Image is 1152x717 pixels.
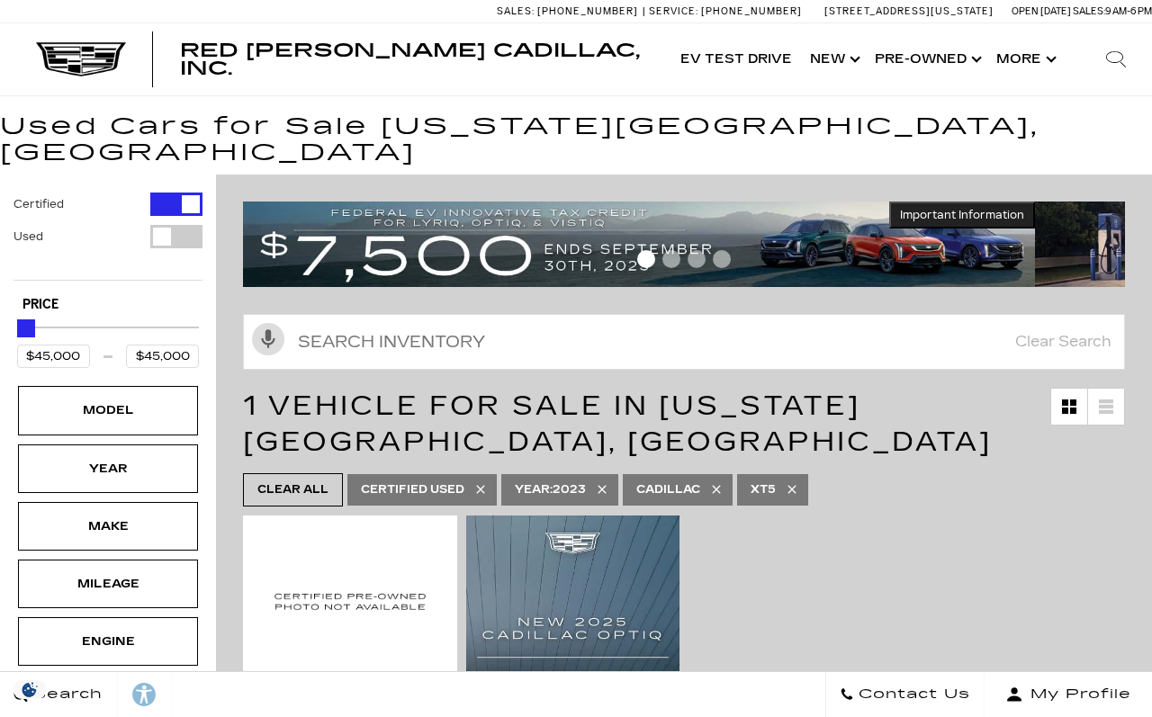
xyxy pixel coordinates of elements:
div: Engine [63,632,153,651]
span: Important Information [900,208,1024,222]
svg: Click to toggle on voice search [252,323,284,355]
input: Search Inventory [243,314,1125,370]
h5: Price [22,297,193,313]
span: [PHONE_NUMBER] [701,5,802,17]
span: Go to slide 3 [688,250,706,268]
span: Contact Us [854,682,970,707]
img: vrp-tax-ending-august-version [243,202,1035,286]
button: Important Information [889,202,1035,229]
span: 1 Vehicle for Sale in [US_STATE][GEOGRAPHIC_DATA], [GEOGRAPHIC_DATA] [243,390,992,458]
img: Cadillac Dark Logo with Cadillac White Text [36,42,126,76]
div: ModelModel [18,386,198,435]
button: More [987,23,1062,95]
div: Mileage [63,574,153,594]
input: Minimum [17,345,90,368]
div: Maximum Price [17,319,35,337]
div: Year [63,459,153,479]
div: Make [63,516,153,536]
div: Price [17,313,199,368]
div: Model [63,400,153,420]
span: Go to slide 4 [713,250,731,268]
a: Contact Us [825,672,985,717]
input: Maximum [126,345,199,368]
div: YearYear [18,444,198,493]
span: Cadillac [636,479,700,501]
span: Service: [649,5,698,17]
div: Filter by Vehicle Type [13,193,202,280]
a: New [801,23,866,95]
span: Go to slide 1 [637,250,655,268]
label: Used [13,228,43,246]
span: Open [DATE] [1012,5,1071,17]
section: Click to Open Cookie Consent Modal [9,680,50,699]
span: 9 AM-6 PM [1105,5,1152,17]
span: [PHONE_NUMBER] [537,5,638,17]
a: Service: [PHONE_NUMBER] [643,6,806,16]
span: Sales: [1073,5,1105,17]
img: 2023 Cadillac XT5 Premium Luxury [256,529,444,673]
span: Year : [515,483,553,496]
button: Open user profile menu [985,672,1152,717]
a: Pre-Owned [866,23,987,95]
span: Clear All [257,479,328,501]
span: Certified Used [361,479,464,501]
div: MakeMake [18,502,198,551]
img: Opt-Out Icon [9,680,50,699]
span: Sales: [497,5,535,17]
a: [STREET_ADDRESS][US_STATE] [824,5,994,17]
div: EngineEngine [18,617,198,666]
span: Red [PERSON_NAME] Cadillac, Inc. [180,40,640,79]
span: XT5 [751,479,776,501]
span: 2023 [515,479,586,501]
a: Sales: [PHONE_NUMBER] [497,6,643,16]
span: Go to slide 2 [662,250,680,268]
a: EV Test Drive [671,23,801,95]
a: Red [PERSON_NAME] Cadillac, Inc. [180,41,653,77]
span: My Profile [1023,682,1131,707]
div: MileageMileage [18,560,198,608]
span: Search [28,682,103,707]
label: Certified [13,195,64,213]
